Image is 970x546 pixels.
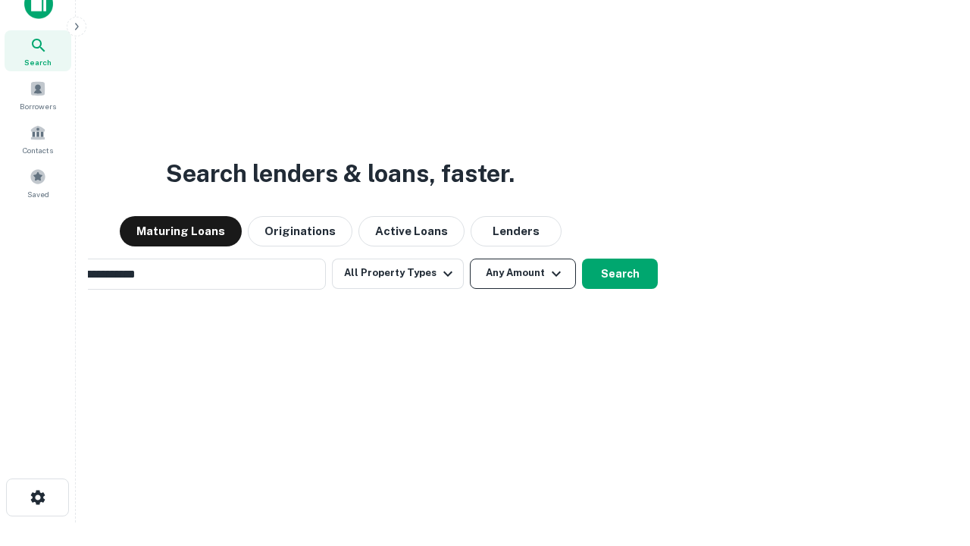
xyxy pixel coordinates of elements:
button: Any Amount [470,259,576,289]
button: Active Loans [358,216,465,246]
span: Borrowers [20,100,56,112]
span: Contacts [23,144,53,156]
button: All Property Types [332,259,464,289]
span: Search [24,56,52,68]
button: Originations [248,216,352,246]
button: Lenders [471,216,562,246]
a: Contacts [5,118,71,159]
span: Saved [27,188,49,200]
button: Search [582,259,658,289]
button: Maturing Loans [120,216,242,246]
h3: Search lenders & loans, faster. [166,155,515,192]
iframe: Chat Widget [894,376,970,449]
a: Search [5,30,71,71]
a: Borrowers [5,74,71,115]
a: Saved [5,162,71,203]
